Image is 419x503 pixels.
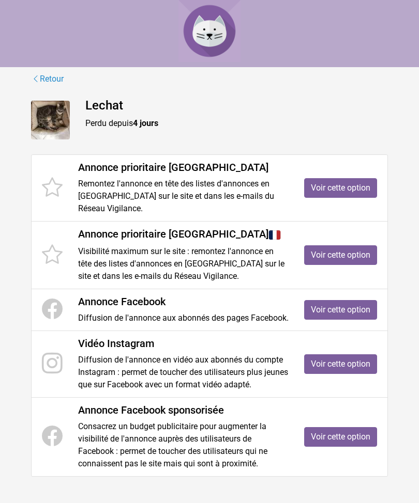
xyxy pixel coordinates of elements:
[304,178,377,198] a: Voir cette option
[78,245,289,282] p: Visibilité maximum sur le site : remontez l'annonce en tête des listes d'annonces en [GEOGRAPHIC_...
[78,404,289,416] h4: Annonce Facebook sponsorisée
[78,295,289,308] h4: Annonce Facebook
[268,229,281,241] img: France
[78,337,289,350] h4: Vidéo Instagram
[304,245,377,265] a: Voir cette option
[304,427,377,447] a: Voir cette option
[78,312,289,324] p: Diffusion de l'annonce aux abonnés des pages Facebook.
[85,117,388,130] p: Perdu depuis
[304,300,377,320] a: Voir cette option
[304,354,377,374] a: Voir cette option
[78,178,289,215] p: Remontez l'annonce en tête des listes d'annonces en [GEOGRAPHIC_DATA] sur le site et dans les e-m...
[31,72,64,86] a: Retour
[85,98,388,113] h4: Lechat
[133,118,158,128] strong: 4 jours
[78,228,289,241] h4: Annonce prioritaire [GEOGRAPHIC_DATA]
[78,420,289,470] p: Consacrez un budget publicitaire pour augmenter la visibilité de l'annonce auprès des utilisateur...
[78,354,289,391] p: Diffusion de l'annonce en vidéo aux abonnés du compte Instagram : permet de toucher des utilisate...
[78,161,289,174] h4: Annonce prioritaire [GEOGRAPHIC_DATA]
